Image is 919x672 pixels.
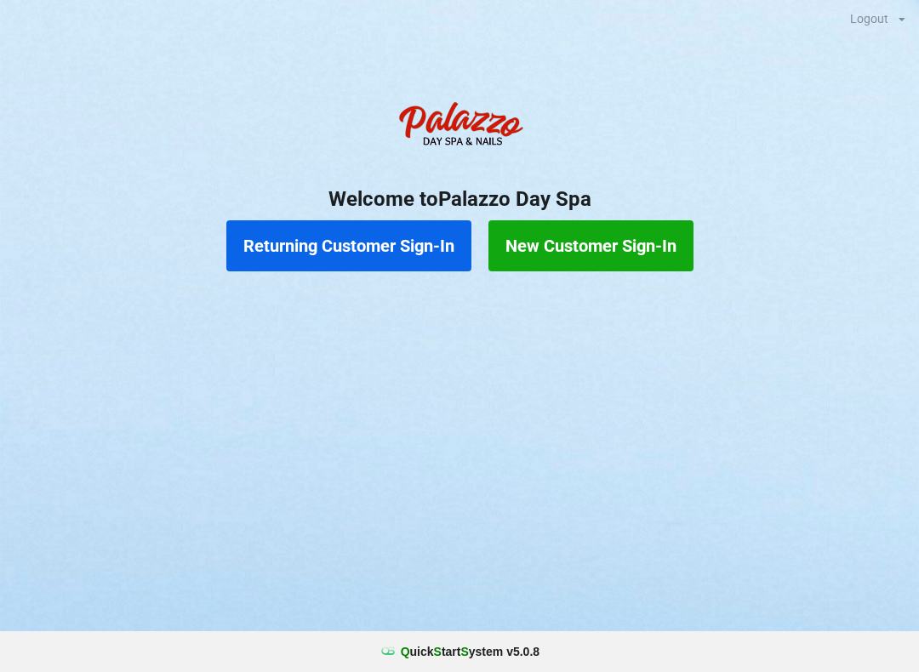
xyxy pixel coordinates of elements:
[401,645,410,658] span: Q
[488,220,694,271] button: New Customer Sign-In
[380,643,397,660] img: favicon.ico
[460,645,468,658] span: S
[391,93,528,161] img: PalazzoDaySpaNails-Logo.png
[434,645,442,658] span: S
[226,220,471,271] button: Returning Customer Sign-In
[850,13,888,25] div: Logout
[401,643,539,660] b: uick tart ystem v 5.0.8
